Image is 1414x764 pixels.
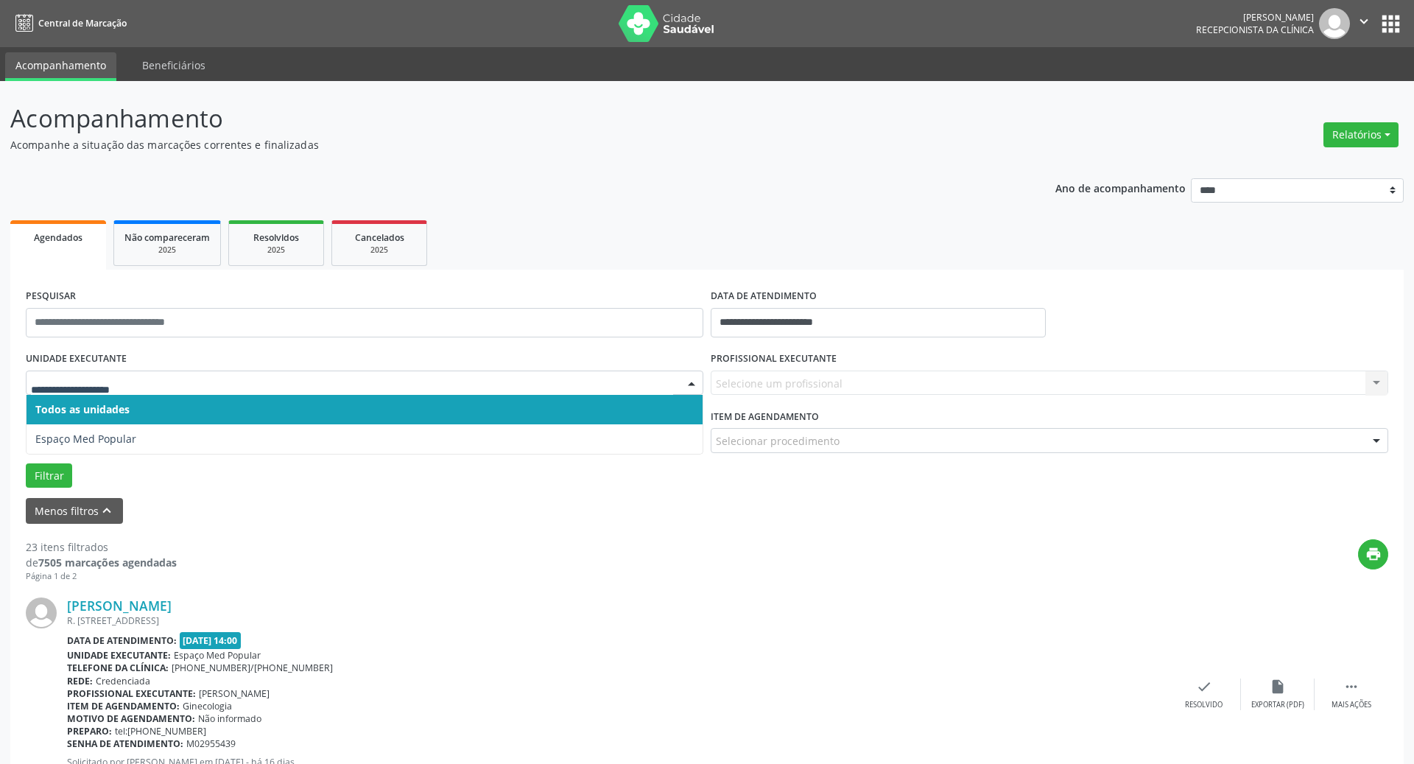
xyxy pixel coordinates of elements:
img: img [1319,8,1350,39]
b: Rede: [67,675,93,687]
b: Profissional executante: [67,687,196,700]
a: Acompanhamento [5,52,116,81]
button: print [1358,539,1388,570]
div: Exportar (PDF) [1251,700,1304,710]
span: Não compareceram [124,231,210,244]
img: img [26,597,57,628]
button:  [1350,8,1378,39]
label: Item de agendamento [711,405,819,428]
div: 2025 [342,245,416,256]
b: Senha de atendimento: [67,737,183,750]
span: Não informado [198,712,261,725]
div: [PERSON_NAME] [1196,11,1314,24]
span: Agendados [34,231,82,244]
a: [PERSON_NAME] [67,597,172,614]
label: PROFISSIONAL EXECUTANTE [711,348,837,371]
button: Relatórios [1323,122,1399,147]
p: Acompanhamento [10,100,985,137]
span: Espaço Med Popular [174,649,261,662]
div: Resolvido [1185,700,1223,710]
span: tel:[PHONE_NUMBER] [115,725,206,737]
p: Acompanhe a situação das marcações correntes e finalizadas [10,137,985,153]
a: Central de Marcação [10,11,127,35]
span: [PERSON_NAME] [199,687,270,700]
span: Central de Marcação [38,17,127,29]
i:  [1356,13,1372,29]
b: Item de agendamento: [67,700,180,712]
b: Unidade executante: [67,649,171,662]
span: [PHONE_NUMBER]/[PHONE_NUMBER] [172,662,333,674]
button: apps [1378,11,1404,37]
span: Recepcionista da clínica [1196,24,1314,36]
span: Todos as unidades [35,402,130,416]
div: de [26,555,177,570]
div: 2025 [239,245,313,256]
label: DATA DE ATENDIMENTO [711,285,817,308]
i: keyboard_arrow_up [99,502,115,519]
label: UNIDADE EXECUTANTE [26,348,127,371]
b: Telefone da clínica: [67,662,169,674]
div: Mais ações [1332,700,1371,710]
span: Cancelados [355,231,404,244]
i: print [1365,546,1382,562]
label: PESQUISAR [26,285,76,308]
span: Resolvidos [253,231,299,244]
div: 23 itens filtrados [26,539,177,555]
i: check [1196,679,1212,695]
div: R. [STREET_ADDRESS] [67,614,1167,627]
span: Espaço Med Popular [35,432,136,446]
span: [DATE] 14:00 [180,632,242,649]
span: Selecionar procedimento [716,433,840,449]
p: Ano de acompanhamento [1055,178,1186,197]
i:  [1343,679,1360,695]
span: Ginecologia [183,700,232,712]
a: Beneficiários [132,52,216,78]
button: Menos filtroskeyboard_arrow_up [26,498,123,524]
b: Preparo: [67,725,112,737]
strong: 7505 marcações agendadas [38,556,177,570]
div: Página 1 de 2 [26,570,177,583]
b: Motivo de agendamento: [67,712,195,725]
div: 2025 [124,245,210,256]
button: Filtrar [26,463,72,488]
b: Data de atendimento: [67,634,177,647]
i: insert_drive_file [1270,679,1286,695]
span: Credenciada [96,675,150,687]
span: M02955439 [186,737,236,750]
